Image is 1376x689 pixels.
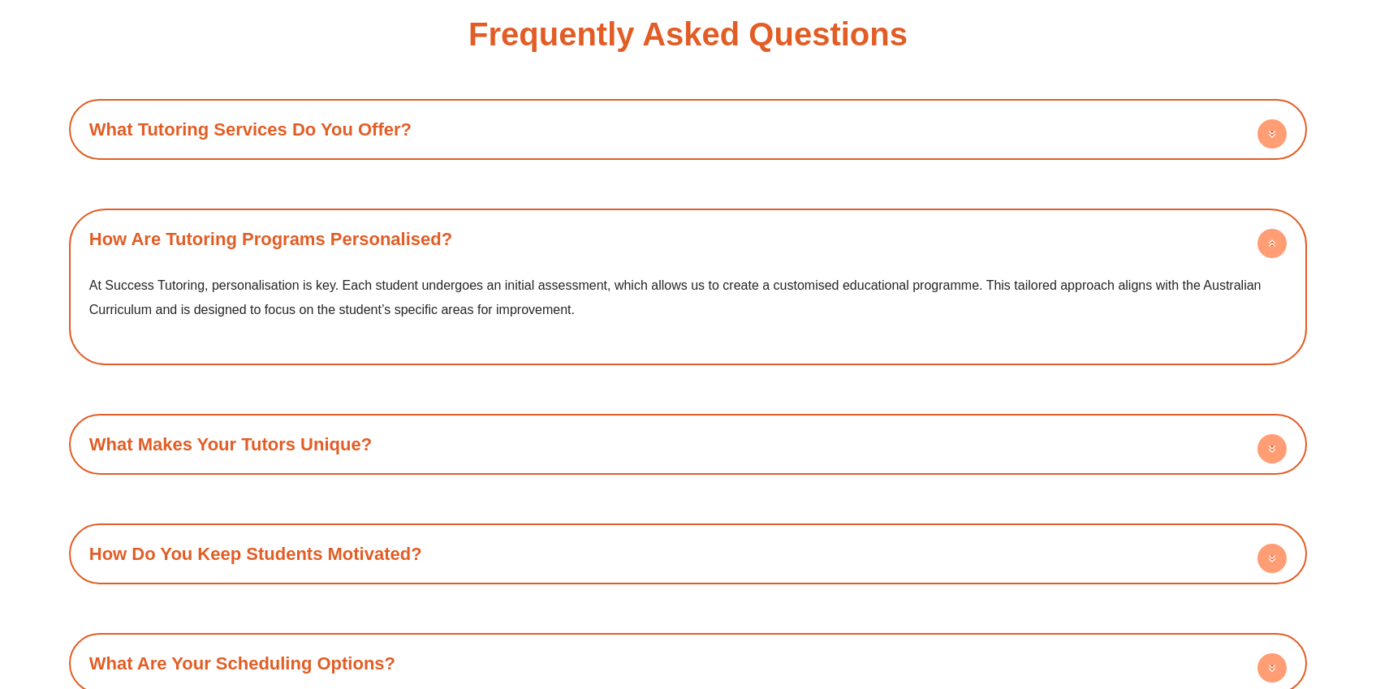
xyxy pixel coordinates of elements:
[77,641,1300,686] h4: What Are Your Scheduling Options?
[89,544,422,564] a: How Do You Keep Students Motivated?
[77,107,1300,152] h4: What Tutoring Services Do You Offer?
[1098,506,1376,689] iframe: Chat Widget
[468,18,908,50] h3: Frequently Asked Questions
[89,229,452,249] a: How Are Tutoring Programs Personalised?
[89,434,372,454] a: What Makes Your Tutors Unique?
[77,422,1300,467] h4: What Makes Your Tutors Unique?
[77,532,1300,576] h4: How Do You Keep Students Motivated?
[89,119,412,140] a: What Tutoring Services Do You Offer?
[77,261,1300,356] div: How Are Tutoring Programs Personalised?
[89,278,1262,317] span: At Success Tutoring, personalisation is key. Each student undergoes an initial assessment, which ...
[77,217,1300,261] h4: How Are Tutoring Programs Personalised?
[89,653,395,674] a: What Are Your Scheduling Options?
